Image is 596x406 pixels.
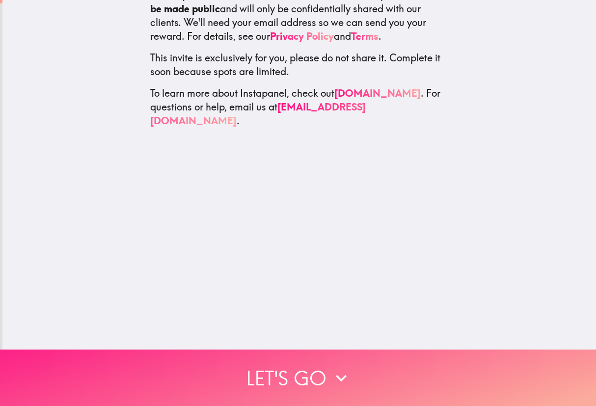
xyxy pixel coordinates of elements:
a: [EMAIL_ADDRESS][DOMAIN_NAME] [150,101,366,127]
p: This invite is exclusively for you, please do not share it. Complete it soon because spots are li... [150,51,449,79]
a: Terms [351,30,379,42]
p: To learn more about Instapanel, check out . For questions or help, email us at . [150,86,449,128]
a: Privacy Policy [270,30,334,42]
a: [DOMAIN_NAME] [334,87,421,99]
